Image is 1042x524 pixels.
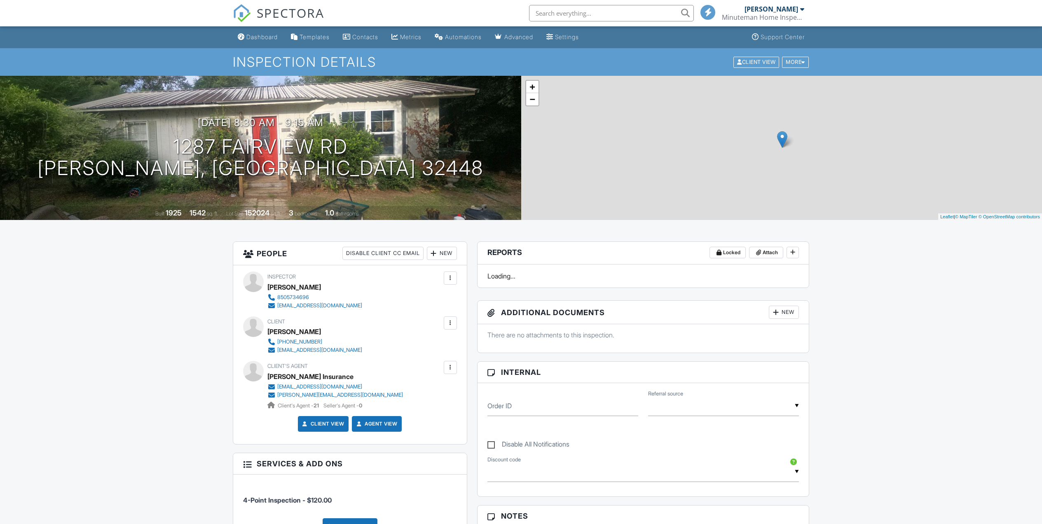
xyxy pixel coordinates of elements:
[277,384,362,390] div: [EMAIL_ADDRESS][DOMAIN_NAME]
[243,481,457,511] li: Service: 4-Point Inspection
[267,346,362,354] a: [EMAIL_ADDRESS][DOMAIN_NAME]
[226,211,244,217] span: Lot Size
[445,33,482,40] div: Automations
[555,33,579,40] div: Settings
[234,30,281,45] a: Dashboard
[761,33,805,40] div: Support Center
[267,325,321,338] div: [PERSON_NAME]
[267,370,354,383] a: [PERSON_NAME] Insurance
[277,392,403,398] div: [PERSON_NAME][EMAIL_ADDRESS][DOMAIN_NAME]
[400,33,421,40] div: Metrics
[526,93,539,105] a: Zoom out
[749,30,808,45] a: Support Center
[289,208,293,217] div: 3
[940,214,954,219] a: Leaflet
[323,402,362,409] span: Seller's Agent -
[166,208,182,217] div: 1925
[359,402,362,409] strong: 0
[504,33,533,40] div: Advanced
[267,302,362,310] a: [EMAIL_ADDRESS][DOMAIN_NAME]
[267,274,296,280] span: Inspector
[271,211,281,217] span: sq.ft.
[233,4,251,22] img: The Best Home Inspection Software - Spectora
[190,208,206,217] div: 1542
[733,56,779,68] div: Client View
[388,30,425,45] a: Metrics
[277,302,362,309] div: [EMAIL_ADDRESS][DOMAIN_NAME]
[325,208,334,217] div: 1.0
[198,117,323,128] h3: [DATE] 8:30 am - 9:15 am
[526,81,539,93] a: Zoom in
[245,208,269,217] div: 152024
[278,402,320,409] span: Client's Agent -
[267,281,321,293] div: [PERSON_NAME]
[257,4,324,21] span: SPECTORA
[233,242,467,265] h3: People
[955,214,977,219] a: © MapTiler
[431,30,485,45] a: Automations (Basic)
[233,11,324,28] a: SPECTORA
[243,496,332,504] span: 4-Point Inspection - $120.00
[733,58,781,65] a: Client View
[300,33,330,40] div: Templates
[543,30,582,45] a: Settings
[340,30,382,45] a: Contacts
[722,13,804,21] div: Minuteman Home Inspections
[487,330,799,339] p: There are no attachments to this inspection.
[487,456,521,463] label: Discount code
[478,362,809,383] h3: Internal
[314,402,319,409] strong: 21
[267,391,403,399] a: [PERSON_NAME][EMAIL_ADDRESS][DOMAIN_NAME]
[277,347,362,353] div: [EMAIL_ADDRESS][DOMAIN_NAME]
[648,390,683,398] label: Referral source
[267,363,308,369] span: Client's Agent
[207,211,218,217] span: sq. ft.
[295,211,317,217] span: bedrooms
[277,294,309,301] div: 8505734696
[782,56,809,68] div: More
[342,247,424,260] div: Disable Client CC Email
[301,420,344,428] a: Client View
[427,247,457,260] div: New
[233,453,467,475] h3: Services & Add ons
[288,30,333,45] a: Templates
[529,5,694,21] input: Search everything...
[352,33,378,40] div: Contacts
[745,5,798,13] div: [PERSON_NAME]
[355,420,397,428] a: Agent View
[267,338,362,346] a: [PHONE_NUMBER]
[487,401,512,410] label: Order ID
[246,33,278,40] div: Dashboard
[267,383,403,391] a: [EMAIL_ADDRESS][DOMAIN_NAME]
[492,30,536,45] a: Advanced
[277,339,322,345] div: [PHONE_NUMBER]
[267,293,362,302] a: 8505734696
[487,440,569,451] label: Disable All Notifications
[267,318,285,325] span: Client
[335,211,359,217] span: bathrooms
[478,301,809,324] h3: Additional Documents
[769,306,799,319] div: New
[37,136,483,180] h1: 1287 Fairview Rd [PERSON_NAME], [GEOGRAPHIC_DATA] 32448
[233,55,810,69] h1: Inspection Details
[155,211,164,217] span: Built
[979,214,1040,219] a: © OpenStreetMap contributors
[938,213,1042,220] div: |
